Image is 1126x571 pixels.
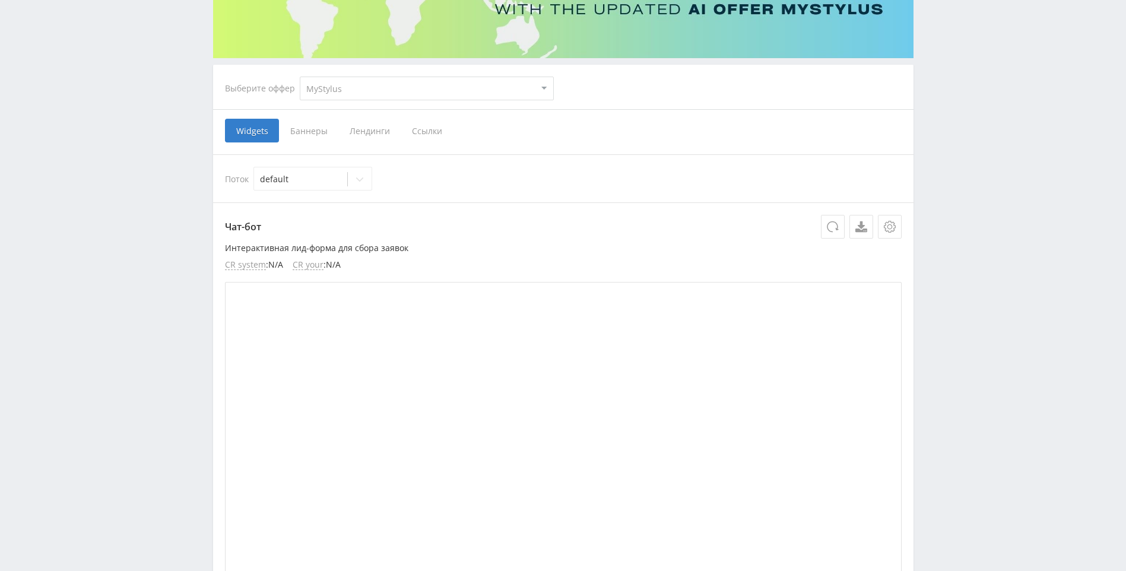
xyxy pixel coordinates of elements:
[279,119,338,142] span: Баннеры
[225,215,902,239] p: Чат-бот
[849,215,873,239] a: Скачать
[225,260,266,270] span: CR system
[225,119,279,142] span: Widgets
[225,243,902,253] p: Интерактивная лид-форма для сбора заявок
[338,119,401,142] span: Лендинги
[225,260,283,270] li: : N/A
[225,167,902,191] div: Поток
[878,215,902,239] button: Настройки
[401,119,453,142] span: Ссылки
[293,260,341,270] li: : N/A
[293,260,323,270] span: CR your
[821,215,845,239] button: Обновить
[225,84,300,93] div: Выберите оффер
